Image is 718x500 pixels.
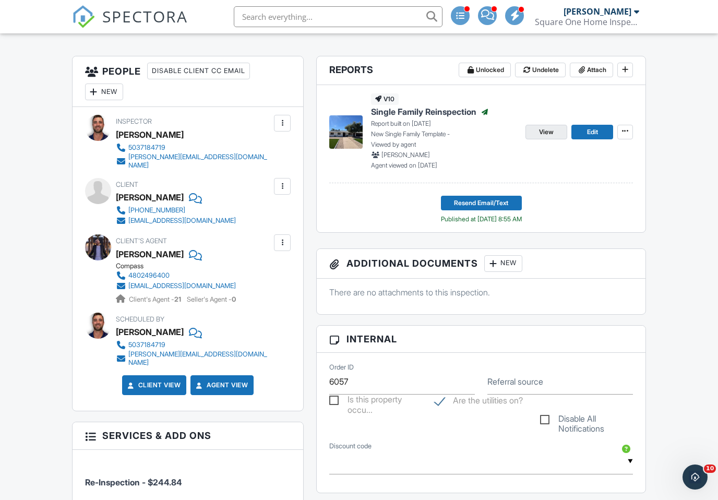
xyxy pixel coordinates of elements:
label: Discount code [329,442,372,451]
div: New [484,255,522,272]
a: [EMAIL_ADDRESS][DOMAIN_NAME] [116,281,236,291]
div: [PERSON_NAME] [116,324,184,340]
span: Seller's Agent - [187,295,236,303]
div: [PERSON_NAME][EMAIL_ADDRESS][DOMAIN_NAME] [128,350,272,367]
a: [EMAIL_ADDRESS][DOMAIN_NAME] [116,216,236,226]
label: Disable All Notifications [540,414,633,427]
h3: Internal [317,326,645,353]
strong: 21 [174,295,181,303]
a: [PHONE_NUMBER] [116,205,236,216]
a: Agent View [194,380,248,390]
div: [PERSON_NAME] [116,189,184,205]
a: 4802496400 [116,270,236,281]
div: Compass [116,262,244,270]
div: [EMAIL_ADDRESS][DOMAIN_NAME] [128,282,236,290]
div: Disable Client CC Email [147,63,250,79]
h3: People [73,56,304,107]
div: 5037184719 [128,341,165,349]
div: [PERSON_NAME] [116,127,184,142]
span: SPECTORA [102,5,188,27]
span: Client [116,181,138,188]
h3: Additional Documents [317,249,645,279]
span: 10 [704,465,716,473]
input: Search everything... [234,6,442,27]
span: Client's Agent [116,237,167,245]
div: 5037184719 [128,144,165,152]
strong: 0 [232,295,236,303]
h3: Services & Add ons [73,422,304,449]
a: 5037184719 [116,142,272,153]
span: Inspector [116,117,152,125]
label: Are the utilities on? [435,396,523,409]
div: Square One Home Inspections, LLC [535,17,639,27]
label: Is this property occupied? [329,395,422,408]
img: The Best Home Inspection Software - Spectora [72,5,95,28]
span: Scheduled By [116,315,164,323]
a: Client View [126,380,181,390]
a: [PERSON_NAME] [116,246,184,262]
span: Client's Agent - [129,295,183,303]
div: New [85,84,123,100]
a: SPECTORA [72,14,188,36]
iframe: Intercom live chat [683,465,708,490]
li: Service: Re-Inspection [85,458,291,496]
a: [PERSON_NAME][EMAIL_ADDRESS][DOMAIN_NAME] [116,153,272,170]
div: [PERSON_NAME][EMAIL_ADDRESS][DOMAIN_NAME] [128,153,272,170]
label: Order ID [329,363,354,372]
a: [PERSON_NAME][EMAIL_ADDRESS][DOMAIN_NAME] [116,350,272,367]
span: Re-Inspection - $244.84 [85,477,182,487]
div: [PERSON_NAME] [564,6,631,17]
label: Referral source [487,376,543,387]
a: 5037184719 [116,340,272,350]
div: 4802496400 [128,271,170,280]
div: [EMAIL_ADDRESS][DOMAIN_NAME] [128,217,236,225]
p: There are no attachments to this inspection. [329,287,633,298]
div: [PHONE_NUMBER] [128,206,185,215]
